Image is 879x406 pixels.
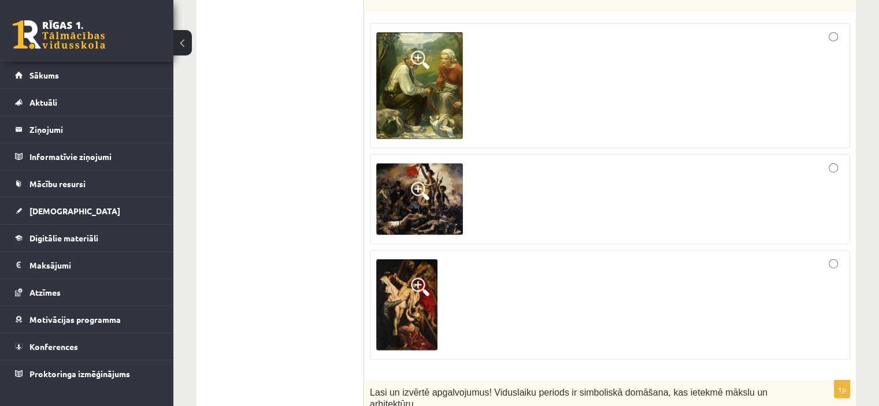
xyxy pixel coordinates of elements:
img: 1.png [376,32,463,140]
legend: Ziņojumi [29,116,159,143]
span: Atzīmes [29,287,61,297]
a: Proktoringa izmēģinājums [15,360,159,387]
span: Proktoringa izmēģinājums [29,368,130,379]
span: Aktuāli [29,97,57,107]
a: Mācību resursi [15,170,159,197]
a: Maksājumi [15,252,159,278]
span: Digitālie materiāli [29,233,98,243]
a: Motivācijas programma [15,306,159,333]
a: Aktuāli [15,89,159,116]
a: [DEMOGRAPHIC_DATA] [15,198,159,224]
a: Digitālie materiāli [15,225,159,251]
img: 3.png [376,259,437,351]
span: Motivācijas programma [29,314,121,325]
a: Ziņojumi [15,116,159,143]
legend: Informatīvie ziņojumi [29,143,159,170]
a: Informatīvie ziņojumi [15,143,159,170]
span: Konferences [29,341,78,352]
a: Rīgas 1. Tālmācības vidusskola [13,20,105,49]
span: Mācību resursi [29,178,86,189]
img: 2.png [376,163,463,235]
a: Konferences [15,333,159,360]
legend: Maksājumi [29,252,159,278]
a: Sākums [15,62,159,88]
span: Sākums [29,70,59,80]
p: 1p [834,380,850,398]
a: Atzīmes [15,279,159,306]
span: [DEMOGRAPHIC_DATA] [29,206,120,216]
